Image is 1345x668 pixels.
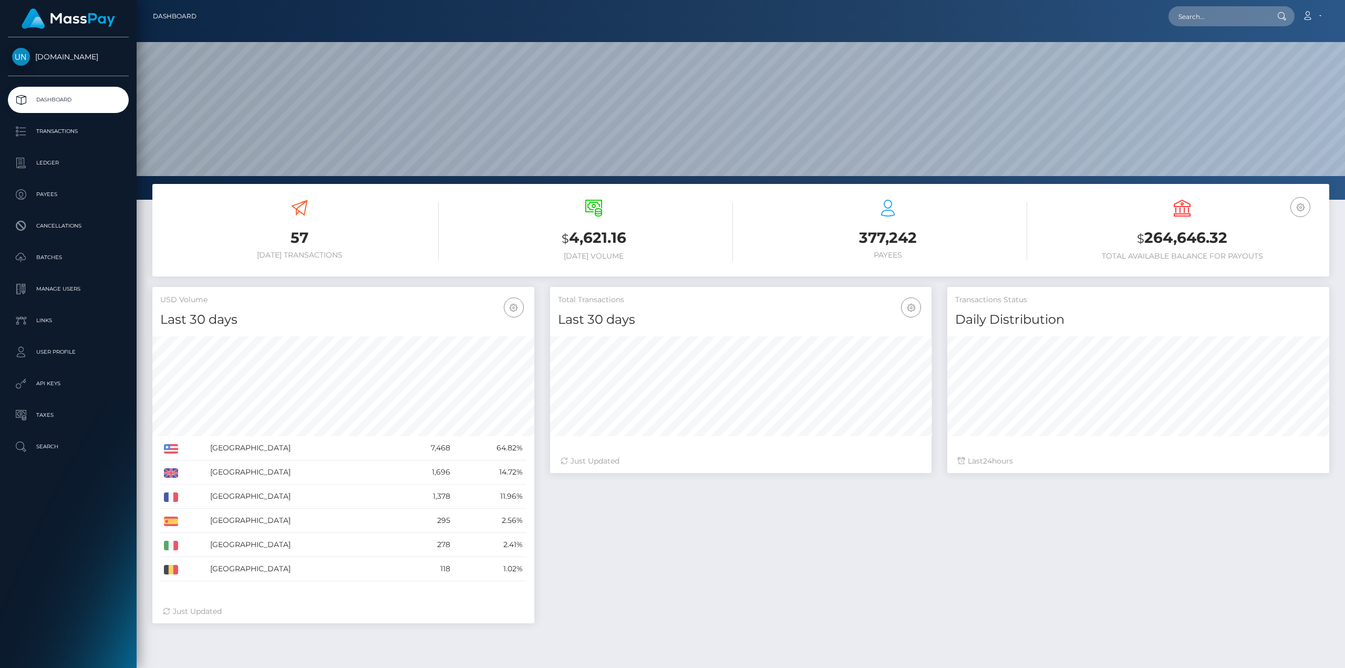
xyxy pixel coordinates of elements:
[454,228,733,249] h3: 4,621.16
[8,87,129,113] a: Dashboard
[454,533,526,557] td: 2.41%
[8,434,129,460] a: Search
[164,517,178,526] img: ES.png
[396,485,454,509] td: 1,378
[206,436,396,460] td: [GEOGRAPHIC_DATA]
[22,8,115,29] img: MassPay Logo
[206,460,396,485] td: [GEOGRAPHIC_DATA]
[8,244,129,271] a: Batches
[396,436,454,460] td: 7,468
[749,228,1027,248] h3: 377,242
[164,541,178,550] img: IT.png
[1043,228,1321,249] h3: 264,646.32
[561,456,922,467] div: Just Updated
[163,606,524,617] div: Just Updated
[12,439,125,455] p: Search
[983,456,992,466] span: 24
[8,276,129,302] a: Manage Users
[8,181,129,208] a: Payees
[12,187,125,202] p: Payees
[454,485,526,509] td: 11.96%
[164,444,178,454] img: US.png
[1168,6,1267,26] input: Search...
[8,371,129,397] a: API Keys
[396,533,454,557] td: 278
[12,407,125,423] p: Taxes
[153,5,196,27] a: Dashboard
[8,52,129,61] span: [DOMAIN_NAME]
[206,557,396,581] td: [GEOGRAPHIC_DATA]
[8,307,129,334] a: Links
[12,92,125,108] p: Dashboard
[160,295,526,305] h5: USD Volume
[562,231,569,246] small: $
[454,436,526,460] td: 64.82%
[454,557,526,581] td: 1.02%
[558,311,924,329] h4: Last 30 days
[206,533,396,557] td: [GEOGRAPHIC_DATA]
[160,251,439,260] h6: [DATE] Transactions
[164,468,178,478] img: GB.png
[206,509,396,533] td: [GEOGRAPHIC_DATA]
[12,344,125,360] p: User Profile
[955,311,1321,329] h4: Daily Distribution
[454,509,526,533] td: 2.56%
[8,213,129,239] a: Cancellations
[12,250,125,265] p: Batches
[12,48,30,66] img: Unlockt.me
[1137,231,1144,246] small: $
[955,295,1321,305] h5: Transactions Status
[8,339,129,365] a: User Profile
[396,557,454,581] td: 118
[160,311,526,329] h4: Last 30 days
[164,492,178,502] img: FR.png
[8,402,129,428] a: Taxes
[164,565,178,574] img: BE.png
[396,460,454,485] td: 1,696
[160,228,439,248] h3: 57
[454,460,526,485] td: 14.72%
[396,509,454,533] td: 295
[206,485,396,509] td: [GEOGRAPHIC_DATA]
[12,281,125,297] p: Manage Users
[1043,252,1321,261] h6: Total Available Balance for Payouts
[12,155,125,171] p: Ledger
[558,295,924,305] h5: Total Transactions
[12,218,125,234] p: Cancellations
[958,456,1319,467] div: Last hours
[12,313,125,328] p: Links
[8,150,129,176] a: Ledger
[8,118,129,145] a: Transactions
[12,376,125,392] p: API Keys
[749,251,1027,260] h6: Payees
[12,124,125,139] p: Transactions
[454,252,733,261] h6: [DATE] Volume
